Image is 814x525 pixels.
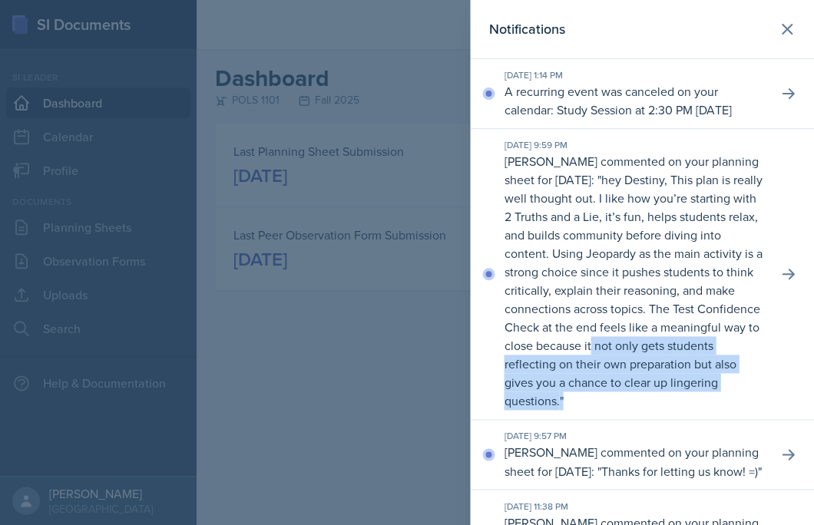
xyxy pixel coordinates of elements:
[504,152,765,410] p: [PERSON_NAME] commented on your planning sheet for [DATE]: " "
[504,171,762,409] p: hey Destiny, This plan is really well thought out. I like how you’re starting with 2 Truths and a...
[504,443,765,480] p: [PERSON_NAME] commented on your planning sheet for [DATE]: " "
[504,68,765,82] div: [DATE] 1:14 PM
[504,138,765,152] div: [DATE] 9:59 PM
[504,429,765,443] div: [DATE] 9:57 PM
[488,18,564,40] h2: Notifications
[504,82,765,119] p: A recurring event was canceled on your calendar: Study Session at 2:30 PM [DATE]
[601,462,757,479] p: Thanks for letting us know! =)
[504,499,765,513] div: [DATE] 11:38 PM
